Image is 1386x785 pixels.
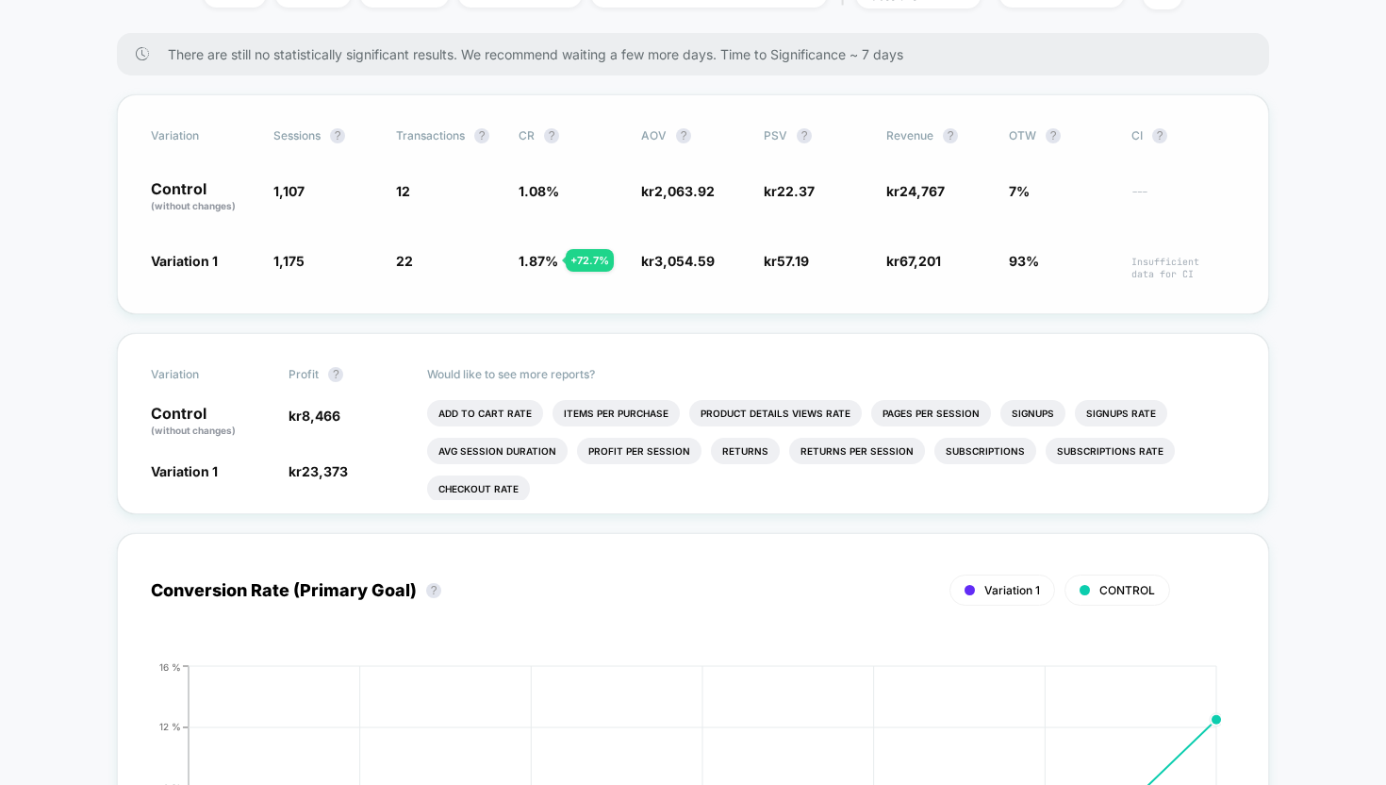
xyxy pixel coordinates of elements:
span: (without changes) [151,425,236,436]
span: 93% [1009,253,1039,269]
span: kr [764,183,815,199]
span: kr [289,463,348,479]
span: 3,054.59 [654,253,715,269]
span: OTW [1009,128,1113,143]
span: Transactions [396,128,465,142]
li: Pages Per Session [871,400,991,426]
tspan: 16 % [159,660,181,672]
span: AOV [641,128,667,142]
button: ? [676,128,691,143]
span: kr [641,253,715,269]
button: ? [797,128,812,143]
li: Subscriptions [934,438,1036,464]
button: ? [544,128,559,143]
span: Variation 1 [151,253,218,269]
span: 1.87 % [519,253,558,269]
li: Items Per Purchase [553,400,680,426]
li: Returns [711,438,780,464]
span: Variation [151,128,255,143]
span: 22.37 [777,183,815,199]
li: Add To Cart Rate [427,400,543,426]
li: Returns Per Session [789,438,925,464]
span: PSV [764,128,787,142]
span: kr [289,408,340,424]
span: 2,063.92 [654,183,715,199]
span: 23,373 [302,463,348,479]
span: Variation 1 [984,583,1040,597]
li: Signups [1000,400,1065,426]
span: 1,107 [273,183,305,199]
span: Revenue [886,128,933,142]
li: Product Details Views Rate [689,400,862,426]
button: ? [1046,128,1061,143]
span: kr [886,253,941,269]
span: Sessions [273,128,321,142]
span: 57.19 [777,253,809,269]
button: ? [1152,128,1167,143]
li: Checkout Rate [427,476,530,502]
button: ? [328,367,343,382]
p: Control [151,181,255,213]
span: 22 [396,253,413,269]
li: Avg Session Duration [427,438,568,464]
li: Signups Rate [1075,400,1167,426]
span: kr [886,183,945,199]
div: + 72.7 % [566,249,614,272]
p: Control [151,406,270,438]
li: Subscriptions Rate [1046,438,1175,464]
p: Would like to see more reports? [427,367,1236,381]
span: kr [764,253,809,269]
span: Profit [289,367,319,381]
span: 1.08 % [519,183,559,199]
span: 1,175 [273,253,305,269]
span: 8,466 [302,408,340,424]
span: CONTROL [1099,583,1155,597]
span: 67,201 [899,253,941,269]
tspan: 12 % [159,721,181,732]
button: ? [474,128,489,143]
span: Variation [151,367,255,382]
span: CI [1131,128,1235,143]
span: CR [519,128,535,142]
span: Insufficient data for CI [1131,256,1235,280]
span: 12 [396,183,410,199]
span: (without changes) [151,200,236,211]
span: --- [1131,186,1235,213]
span: kr [641,183,715,199]
li: Profit Per Session [577,438,701,464]
button: ? [943,128,958,143]
button: ? [330,128,345,143]
span: 7% [1009,183,1030,199]
button: ? [426,583,441,598]
span: Variation 1 [151,463,218,479]
span: There are still no statistically significant results. We recommend waiting a few more days . Time... [168,46,1231,62]
span: 24,767 [899,183,945,199]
